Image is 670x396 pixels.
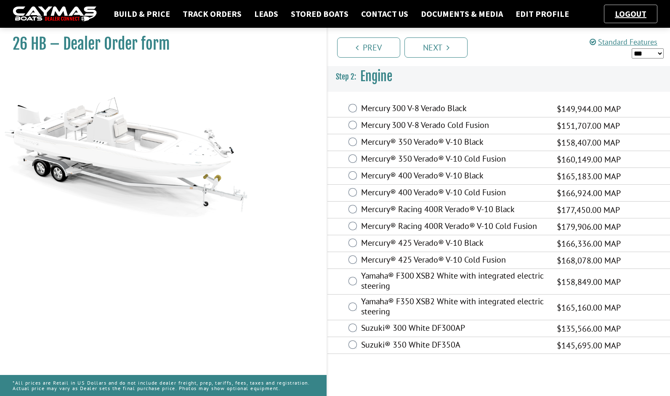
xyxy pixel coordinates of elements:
img: caymas-dealer-connect-2ed40d3bc7270c1d8d7ffb4b79bf05adc795679939227970def78ec6f6c03838.gif [13,6,97,22]
a: Standard Features [590,37,657,47]
a: Logout [611,8,651,19]
label: Mercury® 400 Verado® V-10 Black [361,170,546,183]
label: Mercury® 400 Verado® V-10 Cold Fusion [361,187,546,199]
span: $151,707.00 MAP [557,120,620,132]
a: Build & Price [109,8,174,19]
h1: 26 HB – Dealer Order form [13,35,306,53]
label: Mercury® 350 Verado® V-10 Cold Fusion [361,154,546,166]
a: Track Orders [178,8,246,19]
label: Mercury® 350 Verado® V-10 Black [361,137,546,149]
span: $158,849.00 MAP [557,276,621,288]
span: $166,336.00 MAP [557,237,621,250]
span: $158,407.00 MAP [557,136,620,149]
ul: Pagination [335,36,670,58]
a: Prev [337,37,400,58]
span: $160,149.00 MAP [557,153,621,166]
span: $135,566.00 MAP [557,322,621,335]
label: Mercury 300 V-8 Verado Black [361,103,546,115]
p: *All prices are Retail in US Dollars and do not include dealer freight, prep, tariffs, fees, taxe... [13,376,314,395]
h3: Engine [327,61,670,92]
a: Next [404,37,468,58]
span: $177,450.00 MAP [557,204,620,216]
span: $165,183.00 MAP [557,170,621,183]
a: Leads [250,8,282,19]
span: $165,160.00 MAP [557,301,621,314]
label: Mercury® 425 Verado® V-10 Black [361,238,546,250]
span: $166,924.00 MAP [557,187,621,199]
span: $179,906.00 MAP [557,221,621,233]
span: $168,078.00 MAP [557,254,621,267]
a: Documents & Media [417,8,507,19]
a: Stored Boats [287,8,353,19]
a: Contact Us [357,8,412,19]
label: Yamaha® F300 XSB2 White with integrated electric steering [361,271,546,293]
label: Mercury® Racing 400R Verado® V-10 Black [361,204,546,216]
label: Suzuki® 300 White DF300AP [361,323,546,335]
label: Yamaha® F350 XSB2 White with integrated electric steering [361,296,546,319]
label: Suzuki® 350 White DF350A [361,340,546,352]
label: Mercury® Racing 400R Verado® V-10 Cold Fusion [361,221,546,233]
label: Mercury 300 V-8 Verado Cold Fusion [361,120,546,132]
label: Mercury® 425 Verado® V-10 Cold Fusion [361,255,546,267]
span: $149,944.00 MAP [557,103,621,115]
a: Edit Profile [511,8,573,19]
span: $145,695.00 MAP [557,339,621,352]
